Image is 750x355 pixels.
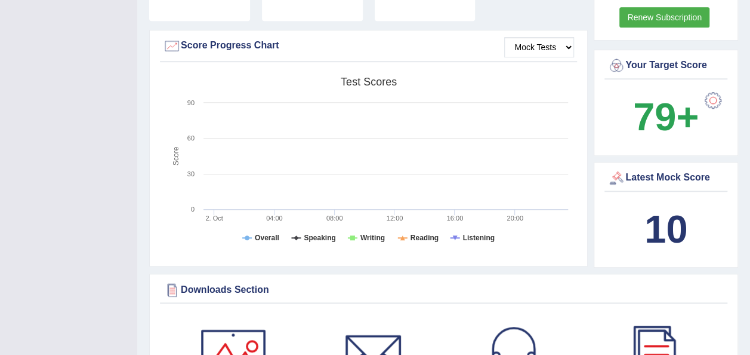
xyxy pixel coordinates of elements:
[326,215,343,222] text: 08:00
[172,146,180,166] tspan: Score
[163,37,574,55] div: Score Progress Chart
[255,234,279,242] tspan: Overall
[266,215,283,222] text: 04:00
[644,207,687,251] b: 10
[411,234,439,242] tspan: Reading
[341,76,397,88] tspan: Test scores
[187,134,195,142] text: 60
[607,57,724,75] div: Your Target Score
[187,99,195,106] text: 90
[447,215,464,222] text: 16:00
[187,170,195,177] text: 30
[191,206,195,213] text: 0
[304,234,335,242] tspan: Speaking
[360,234,385,242] tspan: Writing
[163,281,724,299] div: Downloads Section
[463,234,495,242] tspan: Listening
[607,169,724,187] div: Latest Mock Score
[507,215,523,222] text: 20:00
[619,7,709,27] a: Renew Subscription
[205,215,223,222] tspan: 2. Oct
[633,95,699,139] b: 79+
[387,215,403,222] text: 12:00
